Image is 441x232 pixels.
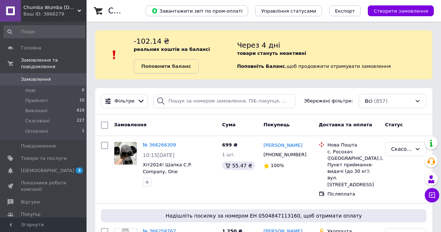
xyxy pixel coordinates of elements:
span: Фільтри [115,98,134,105]
b: реальних коштів на балансі [134,47,210,52]
span: 699 ₴ [222,142,238,148]
a: Поповнити баланс [134,59,199,74]
span: Покупець [264,122,290,127]
span: Замовлення [21,76,51,83]
span: Відгуки [21,199,40,205]
input: Пошук [4,25,85,38]
span: (857) [374,98,388,104]
span: Замовлення та повідомлення [21,57,87,70]
div: Скасовано [391,145,412,153]
button: Чат з покупцем [425,188,439,202]
span: Головна [21,45,41,51]
a: Хіт2024! Шапка C.P. Сompany, One size(універсальний розмір), Унісекс, у 2 кольорах(Чорний, Сірий). [143,162,211,194]
span: [DEMOGRAPHIC_DATA] [21,167,74,174]
a: Фото товару [114,142,137,165]
span: Статус [385,122,403,127]
span: Надішліть посилку за номером ЕН 0504847113160, щоб отримати оплату [104,212,424,219]
span: Замовлення [114,122,146,127]
span: 10 [79,97,84,104]
button: Створити замовлення [368,5,434,16]
div: с. Росохач ([GEOGRAPHIC_DATA].), Пункт приймання-видачі (до 30 кг): вул. [STREET_ADDRESS] [327,149,379,188]
span: Cума [222,122,235,127]
img: :exclamation: [109,49,120,60]
b: товари стануть неактивні [237,51,306,56]
span: Показники роботи компанії [21,180,67,193]
button: Управління статусами [255,5,322,16]
span: -102.14 ₴ [134,37,169,45]
span: Доставка та оплата [319,122,372,127]
span: Створити замовлення [374,8,428,14]
span: Chumba Wumba com.ua [23,4,78,11]
a: [PERSON_NAME] [264,142,303,149]
span: 3 [76,167,83,174]
div: , щоб продовжити отримувати замовлення [237,36,432,74]
input: Пошук за номером замовлення, ПІБ покупця, номером телефону, Email, номером накладної [154,94,295,108]
span: 1 [82,128,84,135]
button: Експорт [329,5,361,16]
div: Післяплата [327,191,379,197]
div: Нова Пошта [327,142,379,148]
span: Всі [365,97,372,105]
span: Управління статусами [261,8,316,14]
span: 619 [77,108,84,114]
span: Виконані [25,108,48,114]
span: Збережені фільтри: [304,98,353,105]
button: Завантажити звіт по пром-оплаті [146,5,248,16]
span: Нові [25,87,36,94]
span: 0 [82,87,84,94]
span: 100% [271,163,284,168]
div: 55.47 ₴ [222,161,255,170]
span: Прийняті [25,97,48,104]
b: Поповніть Баланс [237,64,285,69]
span: Оплачені [25,128,48,135]
a: Створити замовлення [361,8,434,13]
span: Завантажити звіт по пром-оплаті [151,8,242,14]
span: Товари та послуги [21,155,67,162]
span: 10:15[DATE] [143,152,175,158]
span: Покупці [21,211,40,218]
h1: Список замовлень [108,6,181,15]
span: 227 [77,118,84,124]
a: № 366266309 [143,142,176,148]
b: Поповнити баланс [141,64,191,69]
span: Скасовані [25,118,50,124]
span: Через 4 дні [237,41,280,49]
div: Ваш ID: 3868279 [23,11,87,17]
div: [PHONE_NUMBER] [262,150,307,159]
span: Повідомлення [21,143,56,149]
span: Експорт [335,8,355,14]
span: 1 шт. [222,152,235,157]
img: Фото товару [114,142,137,165]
